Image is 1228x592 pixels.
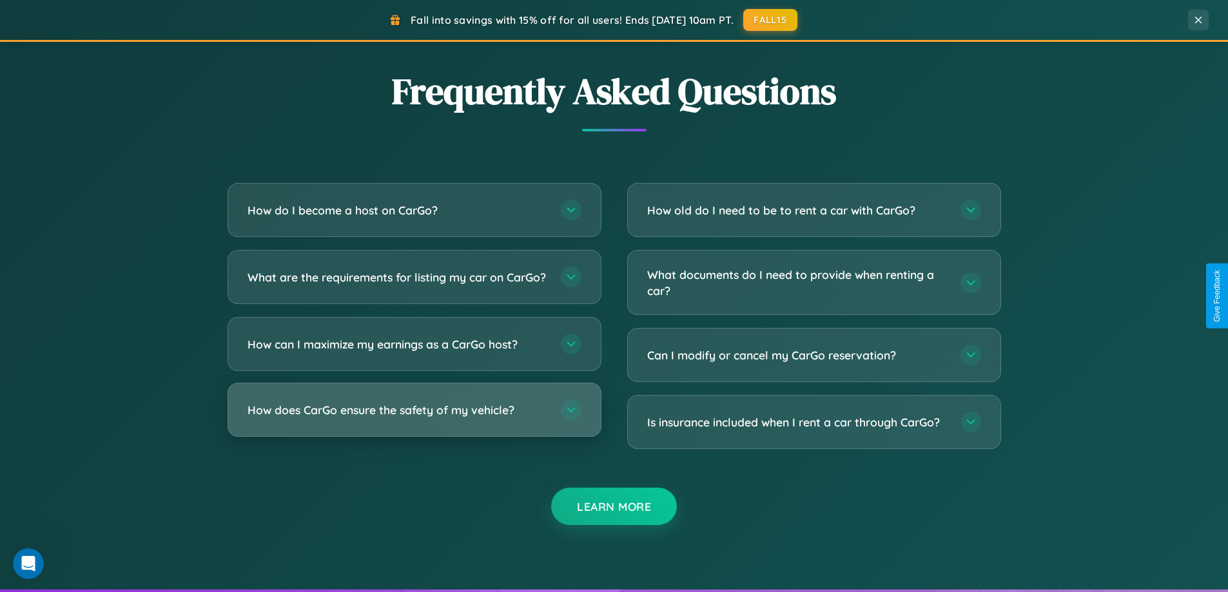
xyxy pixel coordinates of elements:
[647,414,948,430] h3: Is insurance included when I rent a car through CarGo?
[13,548,44,579] iframe: Intercom live chat
[647,202,948,218] h3: How old do I need to be to rent a car with CarGo?
[248,202,548,218] h3: How do I become a host on CarGo?
[1213,270,1222,322] div: Give Feedback
[248,336,548,352] h3: How can I maximize my earnings as a CarGo host?
[411,14,734,26] span: Fall into savings with 15% off for all users! Ends [DATE] 10am PT.
[647,267,948,298] h3: What documents do I need to provide when renting a car?
[647,347,948,363] h3: Can I modify or cancel my CarGo reservation?
[248,269,548,285] h3: What are the requirements for listing my car on CarGo?
[551,488,677,525] button: Learn More
[248,402,548,418] h3: How does CarGo ensure the safety of my vehicle?
[743,9,797,31] button: FALL15
[228,66,1001,116] h2: Frequently Asked Questions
